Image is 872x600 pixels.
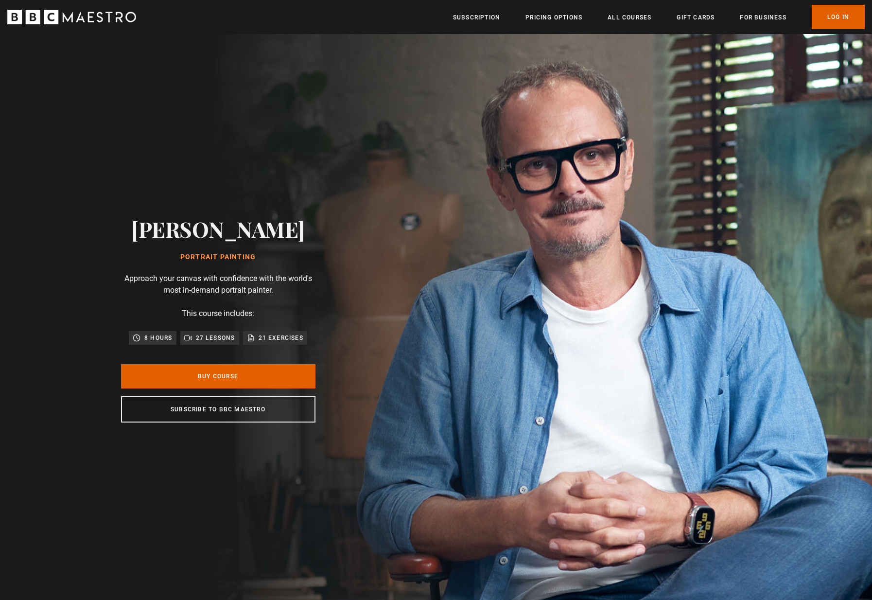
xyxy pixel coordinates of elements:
[121,273,315,296] p: Approach your canvas with confidence with the world's most in-demand portrait painter.
[677,13,715,22] a: Gift Cards
[608,13,651,22] a: All Courses
[453,13,500,22] a: Subscription
[182,308,254,319] p: This course includes:
[131,253,305,261] h1: Portrait Painting
[121,364,315,388] a: Buy Course
[121,396,315,423] a: Subscribe to BBC Maestro
[525,13,582,22] a: Pricing Options
[196,333,235,343] p: 27 lessons
[259,333,303,343] p: 21 exercises
[144,333,172,343] p: 8 hours
[740,13,786,22] a: For business
[7,10,136,24] svg: BBC Maestro
[453,5,865,29] nav: Primary
[131,216,305,241] h2: [PERSON_NAME]
[812,5,865,29] a: Log In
